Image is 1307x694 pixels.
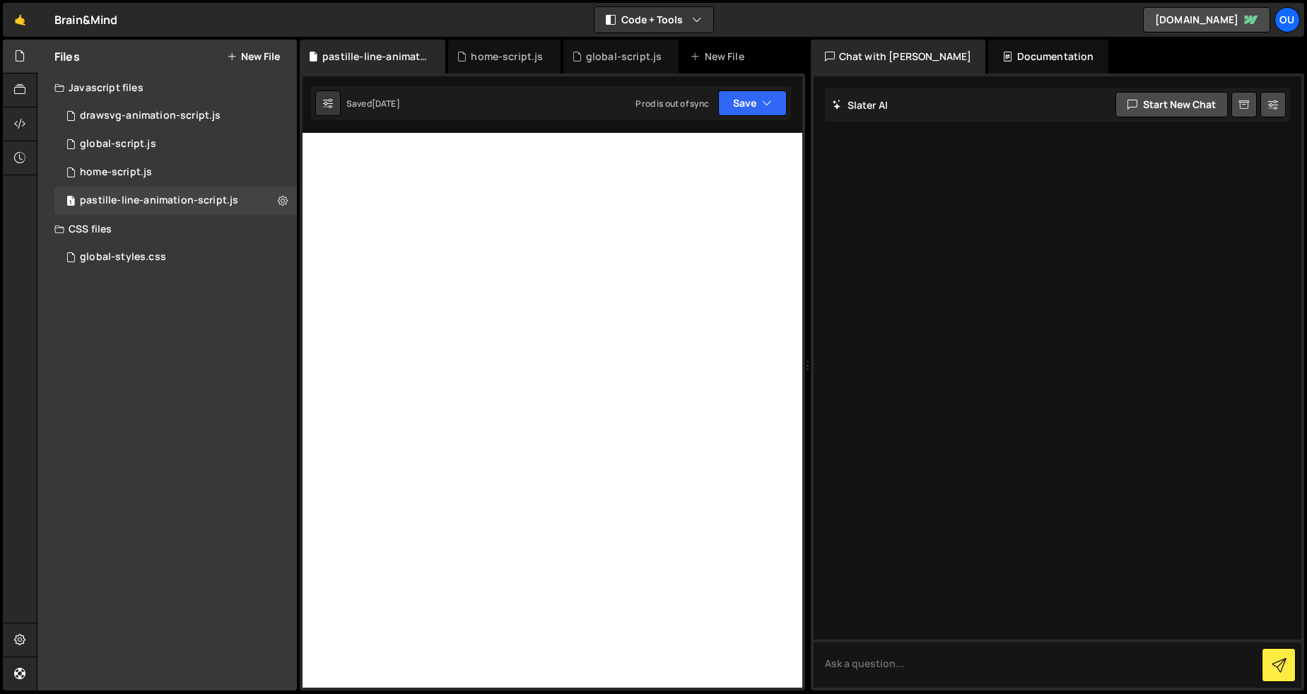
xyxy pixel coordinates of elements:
div: pastille-line-animation-script.js [80,194,238,207]
button: Code + Tools [594,7,713,33]
div: Documentation [988,40,1108,73]
div: global-styles.css [80,251,166,264]
button: New File [227,51,280,62]
a: [DOMAIN_NAME] [1143,7,1270,33]
div: global-script.js [80,138,156,151]
div: Brain&Mind [54,11,118,28]
a: 🤙 [3,3,37,37]
div: Chat with [PERSON_NAME] [811,40,986,73]
a: Ou [1274,7,1300,33]
div: New File [690,49,749,64]
div: drawsvg-animation-script.js [80,110,221,122]
div: home-script.js [471,49,543,64]
div: 16005/43142.js [54,158,297,187]
h2: Files [54,49,80,64]
span: 1 [66,196,75,208]
button: Start new chat [1115,92,1228,117]
div: 16005/42939.js [54,187,297,215]
button: Save [718,90,787,116]
div: 16005/42851.js [54,130,297,158]
div: Prod is out of sync [635,98,709,110]
div: home-script.js [80,166,152,179]
div: Saved [346,98,400,110]
div: 16005/45777.js [54,102,297,130]
h2: Slater AI [832,98,889,112]
div: global-script.js [586,49,662,64]
div: [DATE] [372,98,400,110]
div: 16005/43195.css [54,243,297,271]
div: Javascript files [37,73,297,102]
div: CSS files [37,215,297,243]
div: pastille-line-animation-script.js [322,49,428,64]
